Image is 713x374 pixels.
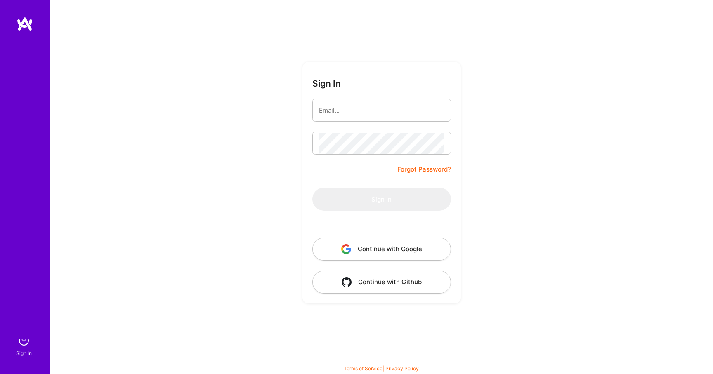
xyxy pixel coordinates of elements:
[312,271,451,294] button: Continue with Github
[312,78,341,89] h3: Sign In
[319,100,444,121] input: Email...
[385,365,419,372] a: Privacy Policy
[17,16,33,31] img: logo
[341,244,351,254] img: icon
[17,332,32,358] a: sign inSign In
[312,238,451,261] button: Continue with Google
[50,349,713,370] div: © 2025 ATeams Inc., All rights reserved.
[342,277,352,287] img: icon
[312,188,451,211] button: Sign In
[16,349,32,358] div: Sign In
[397,165,451,174] a: Forgot Password?
[16,332,32,349] img: sign in
[344,365,382,372] a: Terms of Service
[344,365,419,372] span: |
